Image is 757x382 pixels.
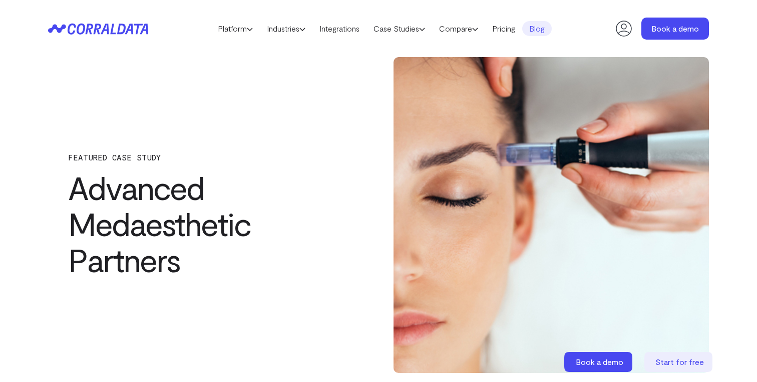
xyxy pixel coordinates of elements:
a: Pricing [485,21,522,36]
a: Case Studies [366,21,432,36]
a: Blog [522,21,552,36]
p: FEATURED CASE STUDY [68,153,343,162]
span: Start for free [655,357,704,366]
a: Industries [260,21,312,36]
a: Integrations [312,21,366,36]
a: Start for free [644,352,714,372]
a: Book a demo [641,18,709,40]
h1: Advanced Medaesthetic Partners [68,169,343,278]
a: Book a demo [564,352,634,372]
a: Platform [211,21,260,36]
span: Book a demo [576,357,623,366]
a: Compare [432,21,485,36]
